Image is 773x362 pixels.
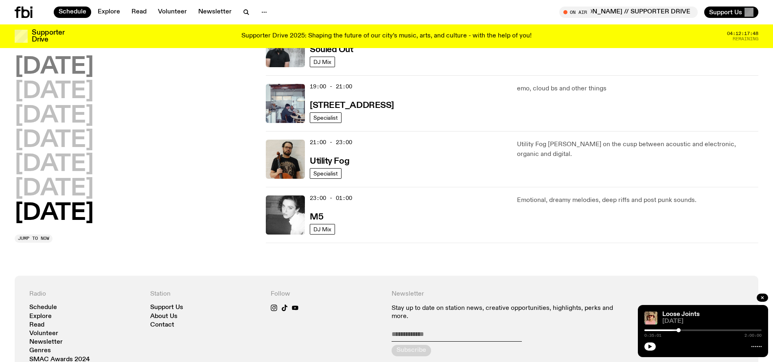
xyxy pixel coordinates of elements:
[310,112,342,123] a: Specialist
[310,46,353,54] h3: Souled Out
[29,322,44,328] a: Read
[29,348,51,354] a: Genres
[310,100,394,110] a: [STREET_ADDRESS]
[310,157,349,166] h3: Utility Fog
[15,235,53,243] button: Jump to now
[266,195,305,235] img: A black and white photo of Lilly wearing a white blouse and looking up at the camera.
[392,305,623,320] p: Stay up to date on station news, creative opportunities, highlights, perks and more.
[644,333,661,338] span: 0:35:01
[127,7,151,18] a: Read
[29,290,140,298] h4: Radio
[15,105,94,127] button: [DATE]
[241,33,532,40] p: Supporter Drive 2025: Shaping the future of our city’s music, arts, and culture - with the help o...
[733,37,758,41] span: Remaining
[18,236,49,241] span: Jump to now
[93,7,125,18] a: Explore
[15,56,94,79] button: [DATE]
[662,311,700,318] a: Loose Joints
[644,312,657,325] img: Tyson stands in front of a paperbark tree wearing orange sunglasses, a suede bucket hat and a pin...
[266,140,305,179] img: Peter holds a cello, wearing a black graphic tee and glasses. He looks directly at the camera aga...
[15,80,94,103] button: [DATE]
[150,290,261,298] h4: Station
[15,178,94,200] button: [DATE]
[392,345,431,356] button: Subscribe
[517,140,758,159] p: Utility Fog [PERSON_NAME] on the cusp between acoustic and electronic, organic and digital.
[313,114,338,121] span: Specialist
[310,101,394,110] h3: [STREET_ADDRESS]
[310,194,352,202] span: 23:00 - 01:00
[709,9,742,16] span: Support Us
[310,44,353,54] a: Souled Out
[310,57,335,67] a: DJ Mix
[29,331,58,337] a: Volunteer
[310,224,335,235] a: DJ Mix
[310,138,352,146] span: 21:00 - 23:00
[392,290,623,298] h4: Newsletter
[704,7,758,18] button: Support Us
[310,211,323,222] a: M5
[15,129,94,152] button: [DATE]
[313,170,338,176] span: Specialist
[153,7,192,18] a: Volunteer
[310,168,342,179] a: Specialist
[310,83,352,90] span: 19:00 - 21:00
[29,305,57,311] a: Schedule
[559,7,698,18] button: On AirMornings with [PERSON_NAME] // SUPPORTER DRIVE
[29,339,63,345] a: Newsletter
[517,195,758,205] p: Emotional, dreamy melodies, deep riffs and post punk sounds.
[745,333,762,338] span: 2:00:00
[193,7,236,18] a: Newsletter
[150,322,174,328] a: Contact
[32,29,64,43] h3: Supporter Drive
[310,156,349,166] a: Utility Fog
[662,318,762,325] span: [DATE]
[727,31,758,36] span: 04:12:17:48
[54,7,91,18] a: Schedule
[313,226,331,232] span: DJ Mix
[150,305,183,311] a: Support Us
[266,84,305,123] img: Pat sits at a dining table with his profile facing the camera. Rhea sits to his left facing the c...
[517,84,758,94] p: emo, cloud bs and other things
[15,202,94,225] button: [DATE]
[271,290,382,298] h4: Follow
[29,314,52,320] a: Explore
[150,314,177,320] a: About Us
[310,213,323,222] h3: M5
[15,154,94,176] button: [DATE]
[313,59,331,65] span: DJ Mix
